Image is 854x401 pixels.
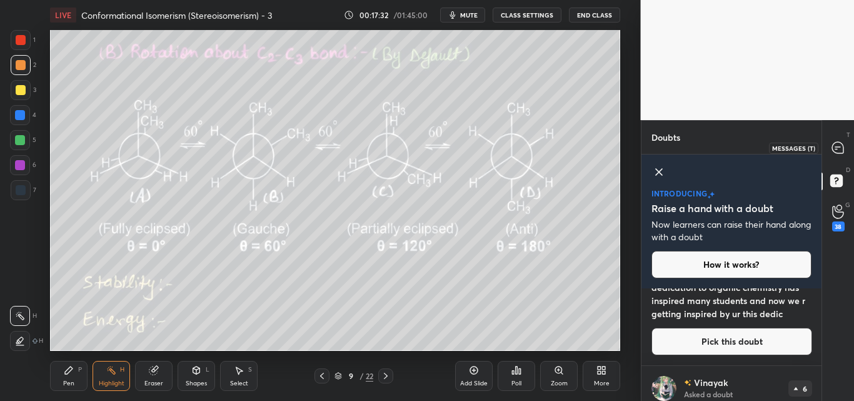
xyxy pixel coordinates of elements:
[359,372,363,380] div: /
[493,8,561,23] button: CLASS SETTINGS
[708,195,711,199] img: small-star.76a44327.svg
[10,155,36,175] div: 6
[641,121,690,154] p: Doubts
[651,218,812,243] p: Now learners can raise their hand along with a doubt
[10,105,36,125] div: 4
[511,380,521,387] div: Poll
[803,385,807,392] p: 6
[651,376,676,401] img: 1e37fff81507444ba49033b83f95e5c4.jpg
[684,389,733,399] p: Asked a doubt
[846,165,850,175] p: D
[710,191,715,197] img: large-star.026637fe.svg
[39,338,43,344] p: H
[81,9,272,21] h4: Conformational Isomerism (Stereoisomerism) - 3
[63,380,74,387] div: Pen
[569,8,620,23] button: End Class
[344,372,357,380] div: 9
[551,380,568,387] div: Zoom
[846,130,850,140] p: T
[769,143,818,154] div: Messages (T)
[641,288,822,401] div: grid
[460,380,488,387] div: Add Slide
[206,367,209,373] div: L
[440,8,485,23] button: mute
[99,380,124,387] div: Highlight
[832,221,845,231] div: 38
[230,380,248,387] div: Select
[651,190,708,197] p: introducing
[50,8,76,23] div: LIVE
[33,313,37,319] p: H
[694,378,728,388] p: Vinayak
[33,338,38,343] img: shiftIcon.72a6c929.svg
[460,11,478,19] span: mute
[78,367,82,373] div: P
[845,200,850,210] p: G
[684,380,691,387] img: no-rating-badge.077c3623.svg
[11,180,36,200] div: 7
[651,328,812,355] button: Pick this doubt
[651,251,812,278] button: How it works?
[11,30,36,50] div: 1
[144,380,163,387] div: Eraser
[366,370,373,382] div: 22
[120,367,124,373] div: H
[651,201,773,216] h5: Raise a hand with a doubt
[594,380,610,387] div: More
[186,380,207,387] div: Shapes
[10,130,36,150] div: 5
[11,55,36,75] div: 2
[248,367,252,373] div: S
[11,80,36,100] div: 3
